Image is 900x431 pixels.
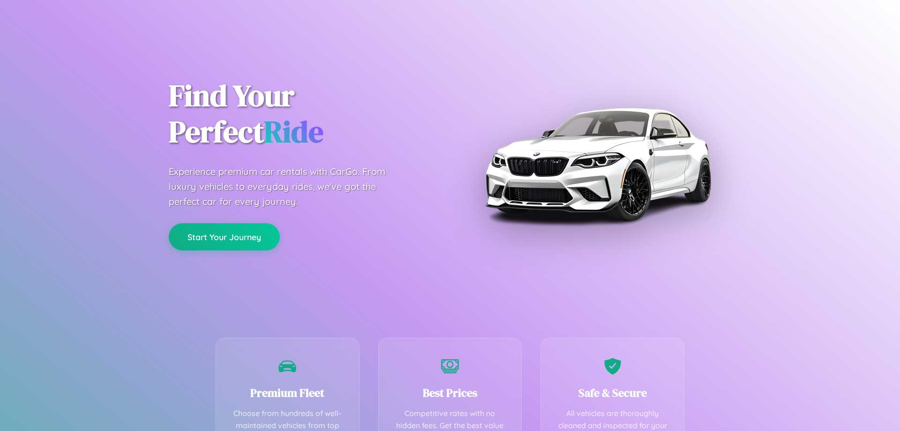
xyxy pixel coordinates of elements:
[230,385,345,401] h3: Premium Fleet
[555,385,670,401] h3: Safe & Secure
[169,223,280,250] button: Start Your Journey
[480,47,715,281] img: Premium BMW car rental vehicle
[264,111,323,152] span: Ride
[169,164,403,209] p: Experience premium car rentals with CarGo. From luxury vehicles to everyday rides, we've got the ...
[169,78,436,150] h1: Find Your Perfect
[393,385,508,401] h3: Best Prices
